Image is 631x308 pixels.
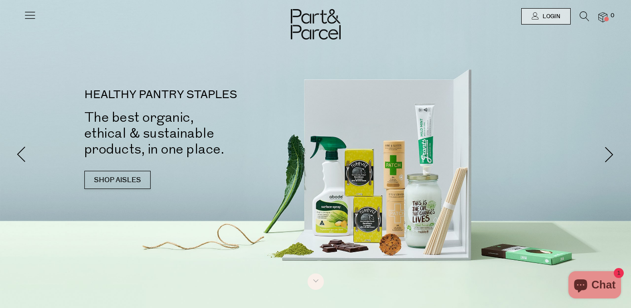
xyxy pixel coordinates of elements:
[291,9,341,40] img: Part&Parcel
[521,8,571,25] a: Login
[608,12,616,20] span: 0
[84,89,329,100] p: HEALTHY PANTRY STAPLES
[540,13,560,20] span: Login
[84,171,151,189] a: SHOP AISLES
[84,109,329,157] h2: The best organic, ethical & sustainable products, in one place.
[566,271,624,301] inbox-online-store-chat: Shopify online store chat
[598,12,607,22] a: 0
